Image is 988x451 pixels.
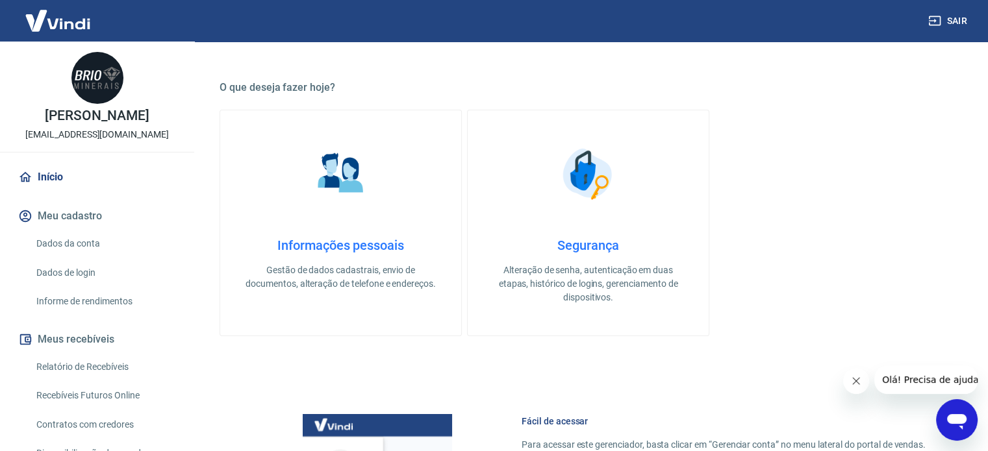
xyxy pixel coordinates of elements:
[16,1,100,40] img: Vindi
[71,52,123,104] img: 7e09d7a2-2c45-40e2-b710-5ac2aeb5c4e9.jpeg
[220,110,462,336] a: Informações pessoaisInformações pessoaisGestão de dados cadastrais, envio de documentos, alteraçã...
[31,230,179,257] a: Dados da conta
[8,9,109,19] span: Olá! Precisa de ajuda?
[556,141,621,206] img: Segurança
[25,128,169,141] p: [EMAIL_ADDRESS][DOMAIN_NAME]
[926,9,972,33] button: Sair
[16,163,179,191] a: Início
[467,110,709,336] a: SegurançaSegurançaAlteração de senha, autenticação em duas etapas, histórico de logins, gerenciam...
[241,238,440,253] h4: Informações pessoais
[522,415,926,428] h6: Fácil de acessar
[488,238,688,253] h4: Segurança
[241,263,440,291] p: Gestão de dados cadastrais, envio de documentos, alteração de telefone e endereços.
[31,354,179,380] a: Relatório de Recebíveis
[31,260,179,286] a: Dados de login
[936,399,978,441] iframe: Botão para abrir a janela de mensagens
[843,368,869,394] iframe: Fechar mensagem
[45,109,149,123] p: [PERSON_NAME]
[309,141,374,206] img: Informações pessoais
[31,382,179,409] a: Recebíveis Futuros Online
[31,288,179,315] a: Informe de rendimentos
[16,202,179,230] button: Meu cadastro
[220,81,957,94] h5: O que deseja fazer hoje?
[31,411,179,438] a: Contratos com credores
[16,325,179,354] button: Meus recebíveis
[874,365,978,394] iframe: Mensagem da empresa
[488,263,688,304] p: Alteração de senha, autenticação em duas etapas, histórico de logins, gerenciamento de dispositivos.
